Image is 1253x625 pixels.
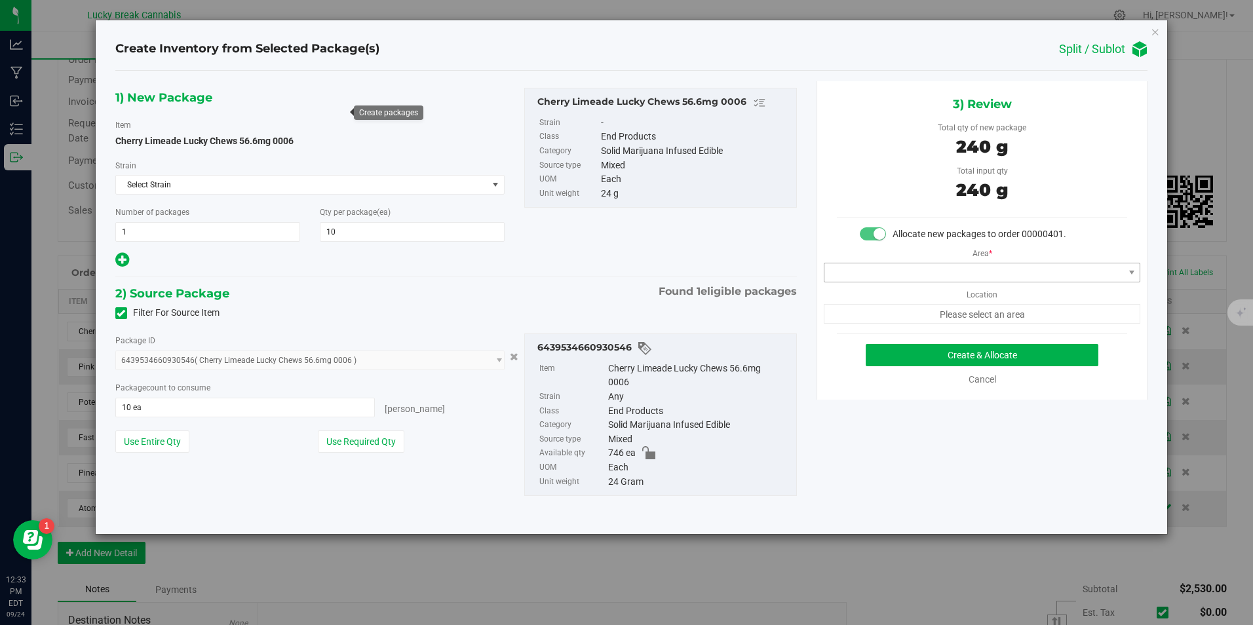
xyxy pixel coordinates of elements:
[957,166,1008,176] span: Total input qty
[320,223,504,241] input: 10
[13,520,52,559] iframe: Resource center
[537,341,790,356] div: 6439534660930546
[539,187,598,201] label: Unit weight
[608,475,790,489] div: 24 Gram
[116,398,374,417] input: 10 ea
[539,404,606,419] label: Class
[956,180,1008,200] span: 240 g
[601,159,790,173] div: Mixed
[956,136,1008,157] span: 240 g
[115,160,136,172] label: Strain
[608,418,790,432] div: Solid Marijuana Infused Edible
[116,223,299,241] input: 1
[115,306,220,320] label: Filter For Source Item
[969,374,996,385] a: Cancel
[608,404,790,419] div: End Products
[539,461,606,475] label: UOM
[115,284,229,303] span: 2) Source Package
[697,285,701,297] span: 1
[953,94,1012,114] span: 3) Review
[539,144,598,159] label: Category
[601,187,790,201] div: 24 g
[539,475,606,489] label: Unit weight
[385,404,445,414] span: [PERSON_NAME]
[539,159,598,173] label: Source type
[608,446,636,461] span: 746 ea
[539,116,598,130] label: Strain
[318,430,404,453] button: Use Required Qty
[1059,43,1125,56] h4: Split / Sublot
[115,119,131,131] label: Item
[146,383,166,392] span: count
[539,390,606,404] label: Strain
[601,130,790,144] div: End Products
[539,446,606,461] label: Available qty
[608,362,790,390] div: Cherry Limeade Lucky Chews 56.6mg 0006
[115,336,155,345] span: Package ID
[506,347,522,366] button: Cancel button
[601,116,790,130] div: -
[967,282,997,301] label: Location
[608,461,790,475] div: Each
[659,284,797,299] span: Found eligible packages
[39,518,54,534] iframe: Resource center unread badge
[115,430,189,453] button: Use Entire Qty
[116,176,488,194] span: Select Strain
[608,432,790,447] div: Mixed
[115,257,129,267] span: Add new output
[893,229,1066,239] span: Allocate new packages to order 00000401.
[320,208,391,217] span: Qty per package
[359,108,418,117] div: Create packages
[115,136,294,146] span: Cherry Limeade Lucky Chews 56.6mg 0006
[488,176,504,194] span: select
[866,344,1098,366] button: Create & Allocate
[938,123,1026,132] span: Total qty of new package
[115,383,210,392] span: Package to consume
[539,172,598,187] label: UOM
[973,241,992,259] label: Area
[608,390,790,404] div: Any
[115,208,189,217] span: Number of packages
[539,418,606,432] label: Category
[601,144,790,159] div: Solid Marijuana Infused Edible
[115,41,379,58] h4: Create Inventory from Selected Package(s)
[539,362,606,390] label: Item
[539,130,598,144] label: Class
[824,304,1140,324] span: Please select an area
[601,172,790,187] div: Each
[377,208,391,217] span: (ea)
[539,432,606,447] label: Source type
[537,95,790,111] div: Cherry Limeade Lucky Chews 56.6mg 0006
[115,88,212,107] span: 1) New Package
